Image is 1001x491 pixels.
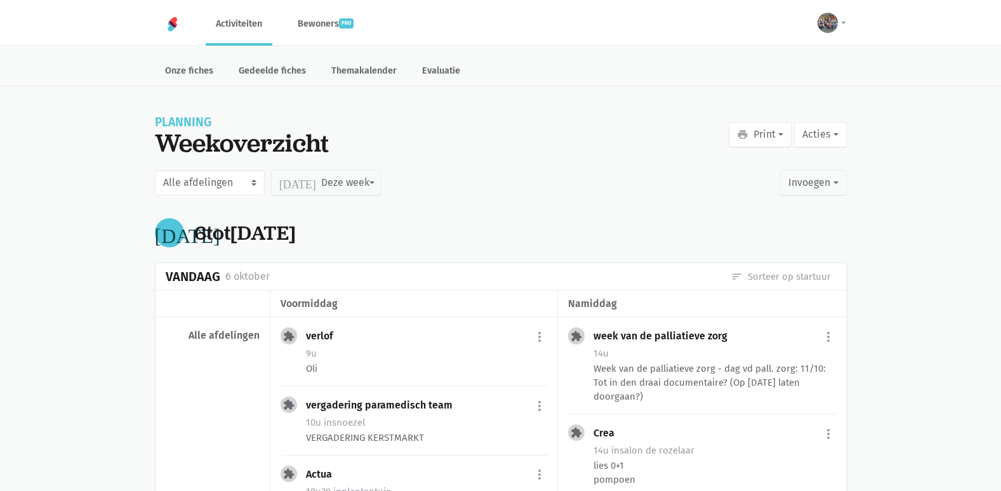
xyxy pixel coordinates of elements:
[166,270,220,284] div: Vandaag
[593,330,738,343] div: week van de palliatieve zorg
[155,58,223,86] a: Onze fiches
[155,128,329,157] div: Weekoverzicht
[306,468,342,481] div: Actua
[412,58,470,86] a: Evaluatie
[593,427,625,440] div: Crea
[611,445,620,456] span: in
[279,177,316,188] i: [DATE]
[230,219,296,246] span: [DATE]
[194,221,296,245] div: tot
[306,330,343,343] div: verlof
[271,170,381,195] button: Deze week
[321,58,407,86] a: Themakalender
[306,348,317,359] span: 9u
[731,270,831,284] a: Sorteer op startuur
[593,362,835,403] div: Week van de palliatieve zorg - dag vd pall. zorg: 11/10: Tot in den draai documentaire? (Op [DATE...
[306,417,321,428] span: 10u
[229,58,316,86] a: Gedeelde fiches
[206,3,272,45] a: Activiteiten
[339,18,354,29] span: pro
[611,445,694,456] span: salon de rozelaar
[283,399,295,410] i: extension
[155,223,220,243] i: [DATE]
[571,331,582,342] i: extension
[225,268,270,285] div: 6 oktober
[306,399,463,412] div: vergadering paramedisch team
[165,16,180,32] img: Home
[166,329,260,342] div: Alle afdelingen
[306,431,547,445] div: VERGADERING KERSTMARKT
[568,296,835,312] div: namiddag
[288,3,364,45] a: Bewonerspro
[283,331,295,342] i: extension
[155,117,329,128] div: Planning
[194,219,206,246] span: 6
[593,348,609,359] span: 14u
[281,296,547,312] div: voormiddag
[283,468,295,480] i: extension
[729,122,792,147] button: Print
[324,417,365,428] span: snoezel
[737,129,748,140] i: print
[780,170,846,195] button: Invoegen
[324,417,332,428] span: in
[593,445,609,456] span: 14u
[306,362,547,376] div: Oli
[571,427,582,438] i: extension
[731,271,743,282] i: sort
[593,459,835,487] div: lies 0+1 pompoen
[794,122,846,147] button: Acties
